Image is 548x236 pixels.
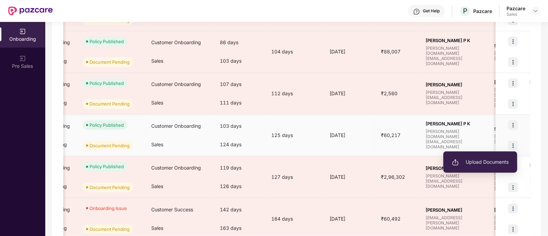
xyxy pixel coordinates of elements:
[426,46,483,66] span: [PERSON_NAME][DOMAIN_NAME][EMAIL_ADDRESS][DOMAIN_NAME]
[151,141,163,147] span: Sales
[266,90,324,97] div: 112 days
[426,38,483,43] span: [PERSON_NAME] P K
[266,132,324,139] div: 125 days
[426,121,483,126] span: [PERSON_NAME] P K
[533,8,538,14] img: svg+xml;base64,PHN2ZyBpZD0iRHJvcGRvd24tMzJ4MzIiIHhtbG5zPSJodHRwOi8vd3d3LnczLm9yZy8yMDAwL3N2ZyIgd2...
[19,28,26,35] img: svg+xml;base64,PHN2ZyB3aWR0aD0iMjAiIGhlaWdodD0iMjAiIHZpZXdCb3g9IjAgMCAyMCAyMCIgZmlsbD0ibm9uZSIgeG...
[508,78,518,88] img: icon
[151,58,163,64] span: Sales
[90,100,130,107] div: Document Pending
[214,94,266,112] div: 111 days
[473,8,492,14] div: Pazcare
[266,48,324,55] div: 104 days
[413,8,420,15] img: svg+xml;base64,PHN2ZyBpZD0iSGVscC0zMngzMiIgeG1sbnM9Imh0dHA6Ly93d3cudzMub3JnLzIwMDAvc3ZnIiB3aWR0aD...
[151,207,193,212] span: Customer Success
[90,38,124,45] div: Policy Published
[376,132,406,138] span: ₹60,217
[151,183,163,189] span: Sales
[8,7,53,15] img: New Pazcare Logo
[463,7,467,15] span: P
[376,216,406,222] span: ₹60,492
[324,90,376,97] div: [DATE]
[151,100,163,105] span: Sales
[90,226,130,233] div: Document Pending
[151,123,201,129] span: Customer Onboarding
[214,177,266,196] div: 126 days
[426,129,483,149] span: [PERSON_NAME][DOMAIN_NAME][EMAIL_ADDRESS][DOMAIN_NAME]
[508,37,518,46] img: icon
[151,225,163,231] span: Sales
[452,159,459,166] img: svg+xml;base64,PHN2ZyB3aWR0aD0iMjAiIGhlaWdodD0iMjAiIHZpZXdCb3g9IjAgMCAyMCAyMCIgZmlsbD0ibm9uZSIgeG...
[324,132,376,139] div: [DATE]
[508,57,518,67] img: icon
[452,158,509,166] span: Upload Documents
[426,207,483,213] span: [PERSON_NAME]
[90,59,130,65] div: Document Pending
[426,165,483,171] span: [PERSON_NAME]
[266,173,324,181] div: 127 days
[423,8,440,14] div: Get Help
[507,12,525,17] div: Sales
[508,204,518,213] img: icon
[90,184,130,191] div: Document Pending
[508,120,518,130] img: icon
[508,183,518,192] img: icon
[376,174,410,180] span: ₹2,96,302
[151,81,201,87] span: Customer Onboarding
[324,215,376,223] div: [DATE]
[508,224,518,234] img: icon
[214,200,266,219] div: 142 days
[214,52,266,70] div: 103 days
[214,117,266,135] div: 103 days
[90,142,130,149] div: Document Pending
[426,82,483,87] span: [PERSON_NAME]
[151,165,201,171] span: Customer Onboarding
[508,99,518,109] img: icon
[376,90,403,96] span: ₹2,560
[90,163,124,170] div: Policy Published
[214,135,266,154] div: 124 days
[324,48,376,55] div: [DATE]
[214,159,266,177] div: 119 days
[426,173,483,189] span: [PERSON_NAME][EMAIL_ADDRESS][DOMAIN_NAME]
[324,173,376,181] div: [DATE]
[426,215,483,231] span: [EMAIL_ADDRESS][PERSON_NAME][DOMAIN_NAME]
[90,80,124,87] div: Policy Published
[507,5,525,12] div: Pazcare
[214,75,266,94] div: 107 days
[426,90,483,105] span: [PERSON_NAME][EMAIL_ADDRESS][DOMAIN_NAME]
[90,122,124,128] div: Policy Published
[508,141,518,150] img: icon
[19,55,26,62] img: svg+xml;base64,PHN2ZyB3aWR0aD0iMjAiIGhlaWdodD0iMjAiIHZpZXdCb3g9IjAgMCAyMCAyMCIgZmlsbD0ibm9uZSIgeG...
[376,49,406,54] span: ₹88,007
[151,39,201,45] span: Customer Onboarding
[266,215,324,223] div: 164 days
[90,205,127,212] div: Onboarding Issue
[214,33,266,52] div: 86 days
